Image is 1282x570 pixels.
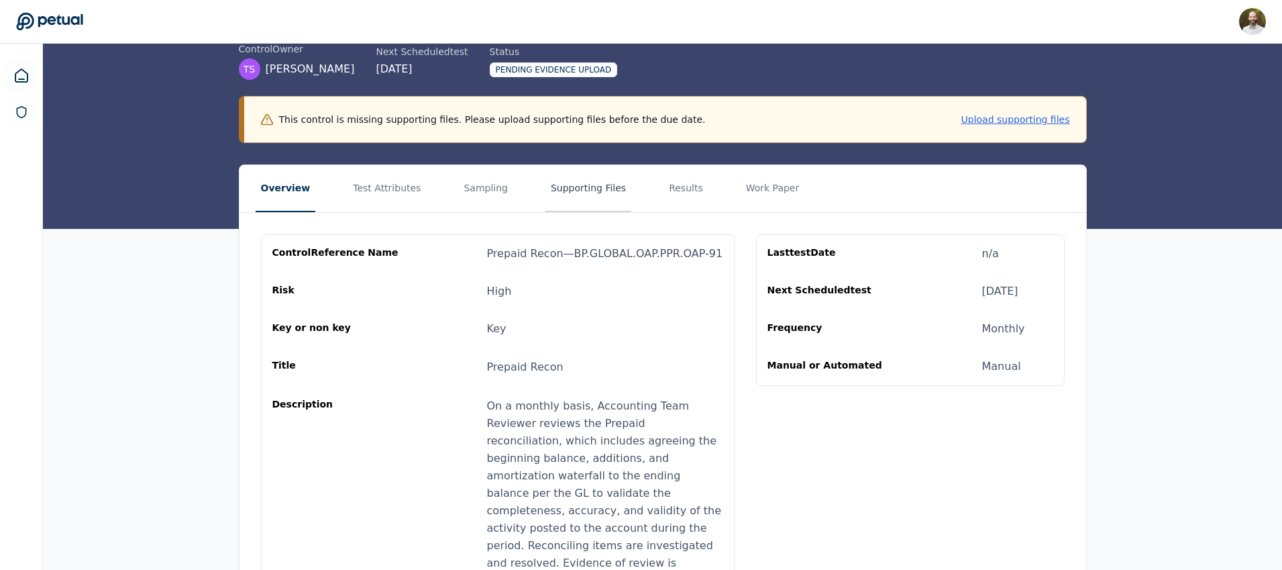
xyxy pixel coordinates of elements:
div: Status [490,45,618,58]
button: Test Attributes [348,165,426,212]
span: [PERSON_NAME] [266,61,355,77]
div: control Reference Name [272,246,401,262]
div: Key [487,321,506,337]
div: Frequency [767,321,896,337]
button: Results [663,165,708,212]
nav: Tabs [239,165,1086,212]
div: Next Scheduled test [767,283,896,299]
button: Sampling [458,165,513,212]
div: Risk [272,283,401,299]
a: Dashboard [5,60,38,92]
div: Title [272,359,401,376]
img: David Coulombe [1239,8,1266,35]
div: High [487,283,512,299]
div: Manual or Automated [767,359,896,375]
button: Overview [256,165,316,212]
div: Next Scheduled test [376,45,468,58]
button: Work Paper [741,165,805,212]
div: Last test Date [767,246,896,262]
div: Manual [982,359,1021,375]
a: SOC 1 Reports [7,97,36,127]
div: n/a [982,246,999,262]
span: TS [244,62,255,76]
p: This control is missing supporting files. Please upload supporting files before the due date. [279,113,706,126]
div: [DATE] [376,61,468,77]
div: [DATE] [982,283,1018,299]
button: Upload supporting files [961,113,1070,126]
a: Go to Dashboard [16,12,83,31]
div: control Owner [239,42,355,56]
div: Pending Evidence Upload [490,62,618,77]
button: Supporting Files [545,165,631,212]
div: Prepaid Recon — BP.GLOBAL.OAP.PPR.OAP-91 [487,246,723,262]
div: Monthly [982,321,1025,337]
span: Prepaid Recon [487,361,564,373]
div: Key or non key [272,321,401,337]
